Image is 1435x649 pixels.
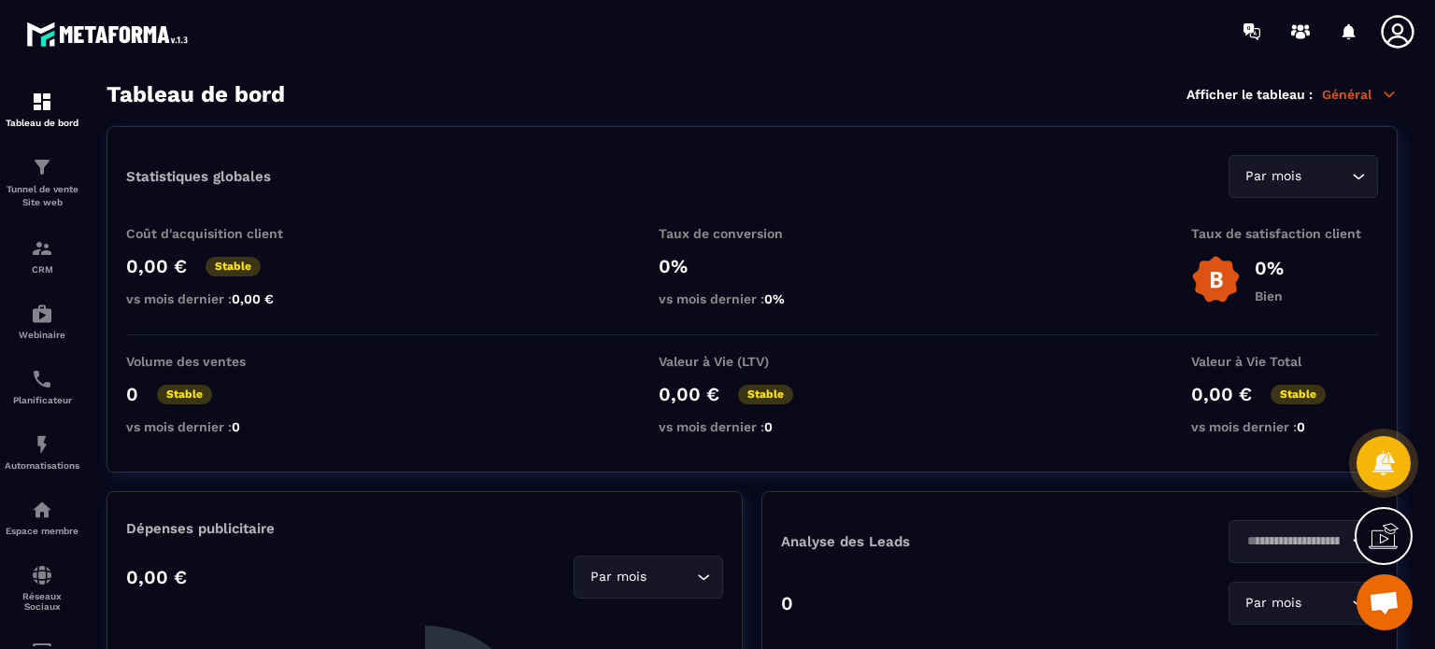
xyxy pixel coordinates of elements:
[5,223,79,289] a: formationformationCRM
[1255,257,1284,279] p: 0%
[781,592,793,614] p: 0
[126,291,313,306] p: vs mois dernier :
[1191,255,1241,304] img: b-badge-o.b3b20ee6.svg
[126,354,313,369] p: Volume des ventes
[1271,385,1326,404] p: Stable
[31,91,53,113] img: formation
[5,264,79,275] p: CRM
[1241,593,1305,614] span: Par mois
[1305,593,1347,614] input: Search for option
[31,237,53,260] img: formation
[5,395,79,405] p: Planificateur
[107,81,285,107] h3: Tableau de bord
[157,385,212,404] p: Stable
[31,499,53,521] img: automations
[1191,354,1378,369] p: Valeur à Vie Total
[26,17,194,51] img: logo
[1186,87,1313,102] p: Afficher le tableau :
[5,142,79,223] a: formationformationTunnel de vente Site web
[738,385,793,404] p: Stable
[1229,155,1378,198] div: Search for option
[659,291,845,306] p: vs mois dernier :
[5,330,79,340] p: Webinaire
[126,566,187,588] p: 0,00 €
[1191,419,1378,434] p: vs mois dernier :
[764,419,773,434] span: 0
[659,419,845,434] p: vs mois dernier :
[5,485,79,550] a: automationsautomationsEspace membre
[659,226,845,241] p: Taux de conversion
[1305,166,1347,187] input: Search for option
[1322,86,1398,103] p: Général
[659,354,845,369] p: Valeur à Vie (LTV)
[126,168,271,185] p: Statistiques globales
[5,550,79,626] a: social-networksocial-networkRéseaux Sociaux
[574,556,723,599] div: Search for option
[5,183,79,209] p: Tunnel de vente Site web
[1229,582,1378,625] div: Search for option
[659,383,719,405] p: 0,00 €
[206,257,261,276] p: Stable
[1191,226,1378,241] p: Taux de satisfaction client
[1241,166,1305,187] span: Par mois
[1229,520,1378,563] div: Search for option
[5,77,79,142] a: formationformationTableau de bord
[1297,419,1305,434] span: 0
[31,303,53,325] img: automations
[1255,289,1284,303] p: Bien
[650,567,692,587] input: Search for option
[31,156,53,178] img: formation
[126,383,138,405] p: 0
[5,118,79,128] p: Tableau de bord
[5,419,79,485] a: automationsautomationsAutomatisations
[1357,574,1413,630] div: Ouvrir le chat
[1241,531,1347,552] input: Search for option
[31,433,53,456] img: automations
[5,289,79,354] a: automationsautomationsWebinaire
[126,255,187,277] p: 0,00 €
[764,291,785,306] span: 0%
[5,460,79,471] p: Automatisations
[5,526,79,536] p: Espace membre
[5,354,79,419] a: schedulerschedulerPlanificateur
[659,255,845,277] p: 0%
[126,520,723,537] p: Dépenses publicitaire
[31,368,53,390] img: scheduler
[232,419,240,434] span: 0
[586,567,650,587] span: Par mois
[232,291,274,306] span: 0,00 €
[31,564,53,586] img: social-network
[5,591,79,612] p: Réseaux Sociaux
[1191,383,1252,405] p: 0,00 €
[781,533,1080,550] p: Analyse des Leads
[126,226,313,241] p: Coût d'acquisition client
[126,419,313,434] p: vs mois dernier :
